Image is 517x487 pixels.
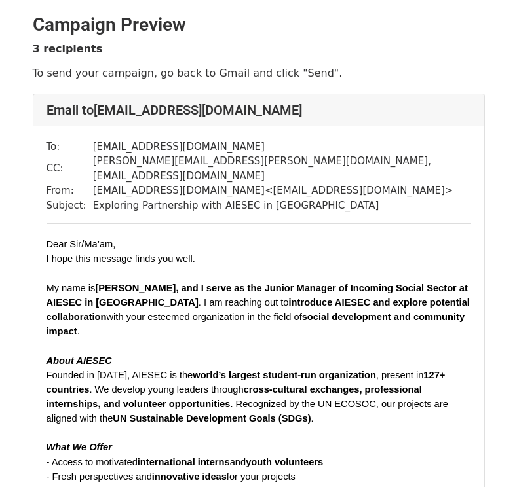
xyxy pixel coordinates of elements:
span: Dear Sir/Ma’am, [47,239,116,249]
span: . We develop young leaders through [89,384,243,395]
span: world’s largest student-run organization [193,370,376,380]
span: . [77,326,80,336]
h4: Email to [EMAIL_ADDRESS][DOMAIN_NAME] [47,102,471,118]
span: 127+ countries [47,370,448,395]
td: To: [47,139,93,154]
h2: Campaign Preview [33,14,485,36]
td: [EMAIL_ADDRESS][DOMAIN_NAME] < [EMAIL_ADDRESS][DOMAIN_NAME] > [93,183,471,198]
td: [EMAIL_ADDRESS][DOMAIN_NAME] [93,139,471,154]
span: - Access to motivated [47,457,138,467]
span: UN Sustainable Development Goals (SDGs) [113,413,311,424]
td: Exploring Partnership with AIESEC in [GEOGRAPHIC_DATA] [93,198,471,213]
td: [PERSON_NAME][EMAIL_ADDRESS][PERSON_NAME][DOMAIN_NAME] , [EMAIL_ADDRESS][DOMAIN_NAME] [93,154,471,183]
span: . Recognized by the UN ECOSOC, our projects are aligned with the [47,399,451,424]
td: From: [47,183,93,198]
td: Subject: [47,198,93,213]
span: My name is [47,283,96,293]
span: - Fresh perspectives and [47,471,152,482]
span: About AIESEC [47,355,112,366]
span: I hope this message finds you well. [47,253,195,264]
span: international interns [138,457,230,467]
strong: 3 recipients [33,43,103,55]
span: and [230,457,246,467]
span: for your projects [227,471,296,482]
p: To send your campaign, go back to Gmail and click "Send". [33,66,485,80]
span: with your esteemed organization in the field of [107,312,302,322]
span: . [311,413,314,424]
span: social development and community impact [47,312,468,336]
span: [PERSON_NAME], and I serve as the Junior Manager of Incoming Social Sector at AIESEC in [GEOGRAPH... [47,283,470,308]
span: youth volunteers [246,457,323,467]
td: CC: [47,154,93,183]
span: . I am reaching out to [199,297,289,308]
span: innovative ideas [152,471,227,482]
span: What We Offer [47,442,112,452]
span: Founded in [DATE], AIESEC is the [47,370,193,380]
span: , present in [376,370,424,380]
span: introduce AIESEC and explore potential collaboration [47,297,472,322]
span: cross-cultural exchanges, professional internships, and volunteer opportunities [47,384,425,409]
